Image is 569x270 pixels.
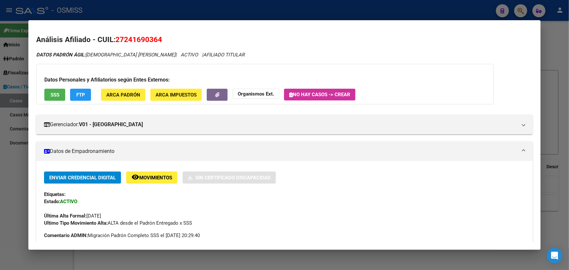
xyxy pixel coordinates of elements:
button: ARCA Padrón [101,89,145,101]
strong: Estado: [44,199,60,204]
span: SSS [51,92,59,98]
strong: Comentario ADMIN: [44,232,88,238]
strong: Ultimo Tipo Movimiento Alta: [44,220,108,226]
strong: Última Alta Formal: [44,213,86,219]
h3: Datos Personales y Afiliatorios según Entes Externos: [44,76,486,84]
span: [DEMOGRAPHIC_DATA] [PERSON_NAME] [36,52,175,58]
span: Migración Padrón Completo SSS el [DATE] 20:29:40 [44,232,200,239]
strong: ACTIVO [60,199,77,204]
i: | ACTIVO | [36,52,245,58]
strong: Organismos Ext. [238,91,274,97]
strong: DATOS PADRÓN ÁGIL: [36,52,85,58]
button: No hay casos -> Crear [284,89,355,100]
button: Movimientos [126,172,177,184]
mat-expansion-panel-header: Datos de Empadronamiento [36,142,533,161]
mat-expansion-panel-header: Gerenciador:V01 - [GEOGRAPHIC_DATA] [36,115,533,134]
span: [DATE] [44,213,101,219]
span: Sin Certificado Discapacidad [195,175,271,181]
span: Enviar Credencial Digital [49,175,116,181]
span: AFILIADO TITULAR [203,52,245,58]
div: Open Intercom Messenger [547,248,562,263]
strong: Etiquetas: [44,191,66,197]
button: Sin Certificado Discapacidad [183,172,276,184]
button: Enviar Credencial Digital [44,172,121,184]
span: No hay casos -> Crear [289,92,350,97]
mat-icon: remove_red_eye [131,173,139,181]
button: FTP [70,89,91,101]
button: ARCA Impuestos [150,89,202,101]
span: ARCA Impuestos [156,92,197,98]
button: SSS [44,89,65,101]
span: ARCA Padrón [106,92,140,98]
mat-panel-title: Gerenciador: [44,121,517,128]
strong: V01 - [GEOGRAPHIC_DATA] [79,121,143,128]
span: 27241690364 [115,35,162,44]
button: Organismos Ext. [232,89,279,99]
span: ALTA desde el Padrón Entregado x SSS [44,220,192,226]
h2: Análisis Afiliado - CUIL: [36,34,533,45]
mat-panel-title: Datos de Empadronamiento [44,147,517,155]
span: FTP [76,92,85,98]
span: Movimientos [139,175,172,181]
